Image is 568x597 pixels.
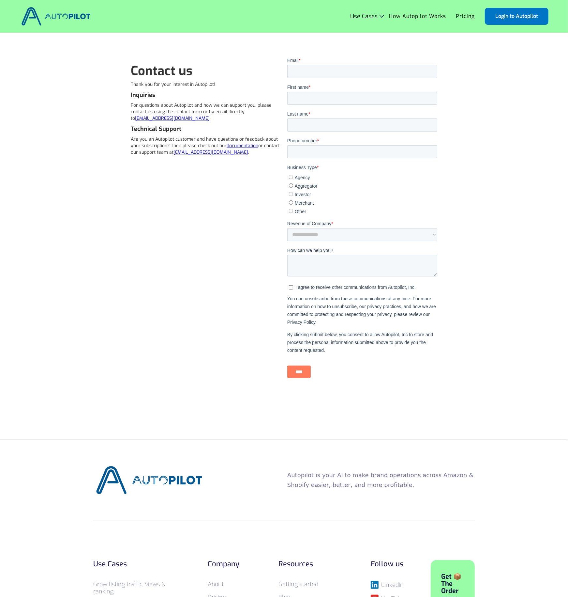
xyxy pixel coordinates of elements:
[131,102,281,122] p: For questions about Autopilot and how we can support you, please contact us using the contact for...
[93,580,166,595] a: Grow listing traffic, views & ranking
[350,13,384,20] div: Use Cases
[371,560,405,568] div: Follow us
[287,57,437,415] iframe: Form 0
[384,10,451,23] a: How Autopilot Works
[287,470,475,490] p: Autopilot is your AI to make brand operations across Amazon & Shopify easier, better, and more pr...
[131,64,281,78] h1: Contact us
[451,10,480,23] a: Pricing
[135,115,210,121] a: [EMAIL_ADDRESS][DOMAIN_NAME]
[173,149,248,155] a: [EMAIL_ADDRESS][DOMAIN_NAME]
[131,125,281,133] h4: Technical Support
[371,581,405,589] a: LinkedIn
[208,560,252,568] div: Company
[278,560,345,568] div: Resources
[350,13,378,20] div: Use Cases
[485,8,548,25] a: Login to Autopilot
[131,81,281,88] p: Thank you for your interest in Autopilot!
[278,580,318,588] a: Getting started
[381,582,404,588] div: LinkedIn
[227,143,258,149] a: documentation
[131,91,281,99] h4: Inquiries
[131,136,281,156] p: Are you an Autopilot customer and have questions or feedback about your subscription? Then please...
[93,560,182,568] div: Use Cases
[208,580,224,588] a: About
[380,15,384,18] img: Icon Rounded Chevron Dark - BRIX Templates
